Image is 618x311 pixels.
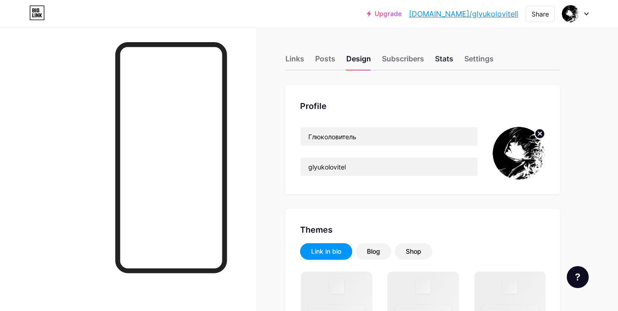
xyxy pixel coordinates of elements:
[311,247,341,256] div: Link in bio
[435,53,453,70] div: Stats
[300,100,545,112] div: Profile
[409,8,518,19] a: [DOMAIN_NAME]/glyukolovitell
[532,9,549,19] div: Share
[301,127,478,146] input: Name
[464,53,494,70] div: Settings
[367,10,402,17] a: Upgrade
[301,158,478,176] input: Bio
[346,53,371,70] div: Design
[285,53,304,70] div: Links
[562,5,579,22] img: an6elsky
[300,224,545,236] div: Themes
[493,127,545,180] img: an6elsky
[382,53,424,70] div: Subscribers
[367,247,380,256] div: Blog
[315,53,335,70] div: Posts
[406,247,421,256] div: Shop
